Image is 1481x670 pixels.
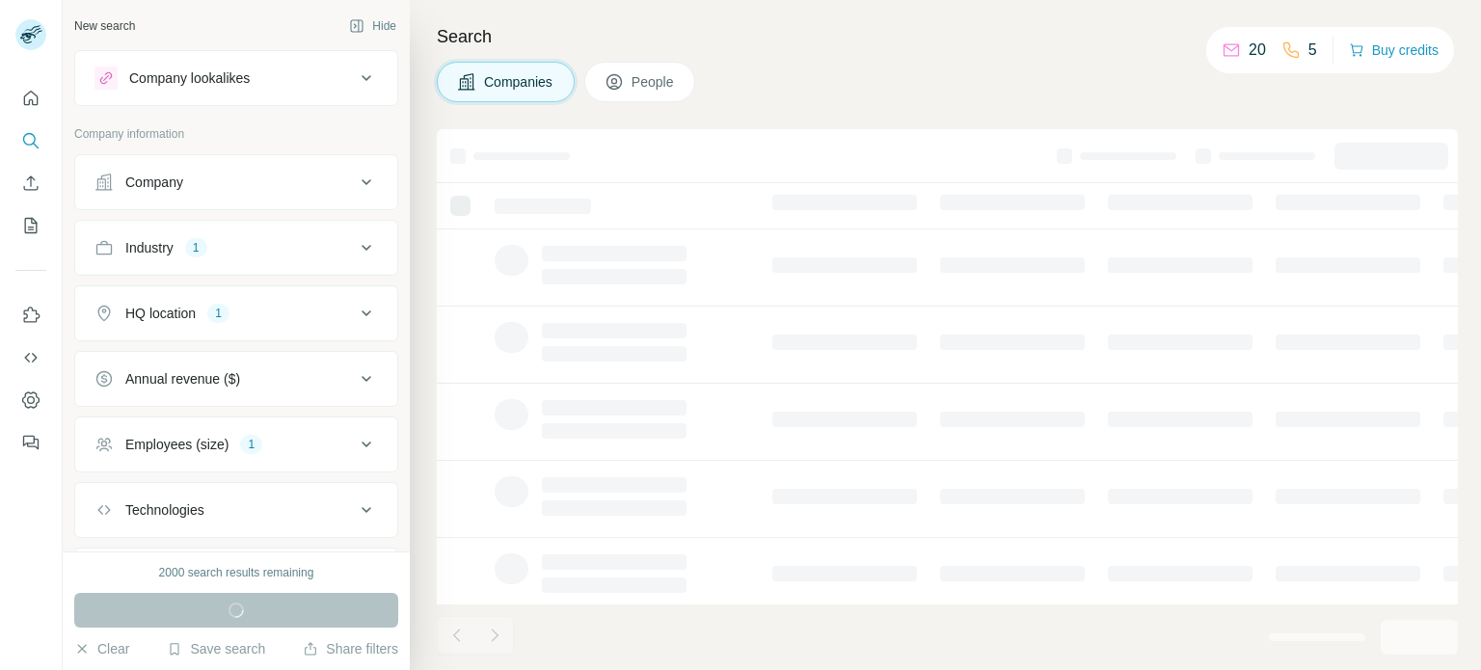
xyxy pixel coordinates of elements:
button: Company lookalikes [75,55,397,101]
div: 1 [207,305,229,322]
button: Technologies [75,487,397,533]
div: Company lookalikes [129,68,250,88]
div: Annual revenue ($) [125,369,240,389]
button: Use Surfe API [15,340,46,375]
p: Company information [74,125,398,143]
button: Industry1 [75,225,397,271]
span: People [632,72,676,92]
p: 20 [1249,39,1266,62]
div: 1 [185,239,207,256]
button: Company [75,159,397,205]
div: Company [125,173,183,192]
span: Companies [484,72,554,92]
button: Hide [336,12,410,40]
button: My lists [15,208,46,243]
button: Use Surfe on LinkedIn [15,298,46,333]
div: Employees (size) [125,435,229,454]
button: Employees (size)1 [75,421,397,468]
div: HQ location [125,304,196,323]
div: Industry [125,238,174,257]
button: Buy credits [1349,37,1439,64]
button: Share filters [303,639,398,658]
div: Technologies [125,500,204,520]
button: Save search [167,639,265,658]
div: 1 [240,436,262,453]
button: Enrich CSV [15,166,46,201]
div: 2000 search results remaining [159,564,314,581]
button: Search [15,123,46,158]
button: Feedback [15,425,46,460]
button: Annual revenue ($) [75,356,397,402]
p: 5 [1308,39,1317,62]
button: Clear [74,639,129,658]
div: New search [74,17,135,35]
button: Quick start [15,81,46,116]
button: HQ location1 [75,290,397,336]
h4: Search [437,23,1458,50]
button: Dashboard [15,383,46,417]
